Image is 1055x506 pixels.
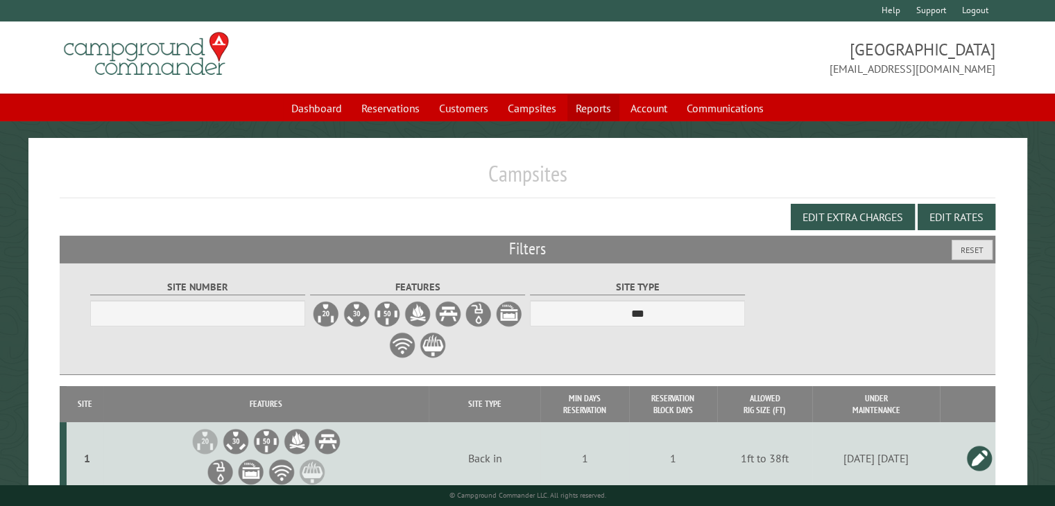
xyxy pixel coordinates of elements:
button: Reset [952,240,993,260]
li: WiFi Service [268,458,295,486]
a: Reports [567,95,619,121]
label: Firepit [404,300,431,328]
label: Site Number [90,279,306,295]
span: [GEOGRAPHIC_DATA] [EMAIL_ADDRESS][DOMAIN_NAME] [528,38,995,77]
div: 1 [72,451,101,465]
li: 20A Electrical Hookup [191,428,219,455]
div: 1ft to 38ft [719,451,810,465]
li: Sewer Hookup [237,458,265,486]
label: Site Type [530,279,746,295]
label: Sewer Hookup [495,300,523,328]
label: Picnic Table [434,300,462,328]
label: 30A Electrical Hookup [343,300,370,328]
a: Dashboard [283,95,350,121]
th: Reservation Block Days [629,386,717,422]
a: Reservations [353,95,428,121]
h1: Campsites [60,160,995,198]
h2: Filters [60,236,995,262]
th: Features [103,386,428,422]
th: Allowed Rig Size (ft) [717,386,813,422]
img: Campground Commander [60,27,233,81]
small: © Campground Commander LLC. All rights reserved. [449,491,606,500]
label: Features [310,279,526,295]
label: 20A Electrical Hookup [312,300,340,328]
div: [DATE] [DATE] [815,451,938,465]
th: Under Maintenance [812,386,939,422]
th: Site Type [429,386,540,422]
li: 30A Electrical Hookup [222,428,250,455]
a: Communications [678,95,772,121]
th: Site [67,386,103,422]
th: Min Days Reservation [540,386,628,422]
button: Edit Rates [918,204,995,230]
div: 1 [542,451,626,465]
li: Picnic Table [314,428,341,455]
li: 50A Electrical Hookup [252,428,280,455]
a: Edit this campsite [966,444,993,472]
label: Water Hookup [465,300,492,328]
a: Customers [431,95,497,121]
li: Firepit [283,428,311,455]
li: Grill [298,458,326,486]
label: WiFi Service [388,331,416,359]
label: 50A Electrical Hookup [373,300,401,328]
a: Account [622,95,676,121]
div: Back in [431,451,538,465]
li: Water Hookup [207,458,234,486]
label: Grill [419,331,447,359]
div: 1 [631,451,715,465]
button: Edit Extra Charges [791,204,915,230]
a: Campsites [499,95,565,121]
